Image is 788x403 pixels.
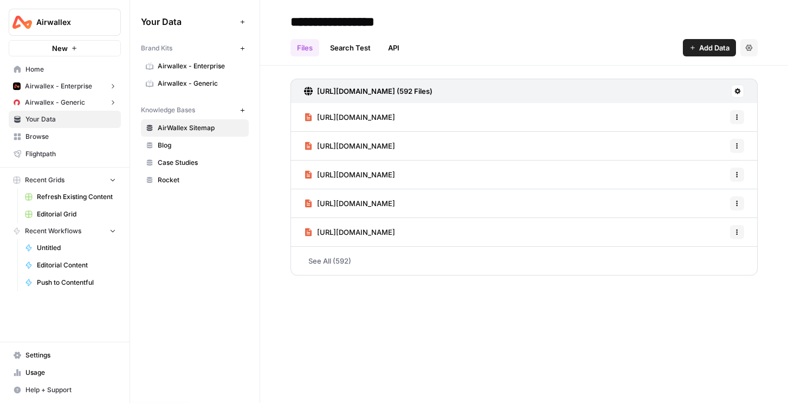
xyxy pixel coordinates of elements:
a: Home [9,61,121,78]
a: Airwallex - Generic [141,75,249,92]
span: New [52,43,68,54]
button: New [9,40,121,56]
a: Push to Contentful [20,274,121,291]
a: Case Studies [141,154,249,171]
span: [URL][DOMAIN_NAME] [317,227,395,238]
img: psuvf5iw751v0ng144jc8469gioz [13,99,21,106]
button: Help + Support [9,381,121,399]
span: [URL][DOMAIN_NAME] [317,198,395,209]
span: [URL][DOMAIN_NAME] [317,169,395,180]
a: Editorial Grid [20,206,121,223]
a: Usage [9,364,121,381]
span: Push to Contentful [37,278,116,287]
a: Settings [9,347,121,364]
span: Your Data [25,114,116,124]
span: Help + Support [25,385,116,395]
a: [URL][DOMAIN_NAME] (592 Files) [304,79,432,103]
a: API [382,39,406,56]
button: Add Data [683,39,736,56]
span: Knowledge Bases [141,105,195,115]
span: Editorial Grid [37,209,116,219]
span: Recent Workflows [25,226,81,236]
span: Blog [158,140,244,150]
h3: [URL][DOMAIN_NAME] (592 Files) [317,86,432,97]
span: Home [25,65,116,74]
span: [URL][DOMAIN_NAME] [317,112,395,123]
span: Recent Grids [25,175,64,185]
span: Untitled [37,243,116,253]
a: [URL][DOMAIN_NAME] [304,103,395,131]
a: [URL][DOMAIN_NAME] [304,189,395,218]
button: Recent Workflows [9,223,121,239]
span: Airwallex - Generic [158,79,244,88]
span: [URL][DOMAIN_NAME] [317,140,395,151]
a: See All (592) [290,247,758,275]
a: Files [290,39,319,56]
span: Airwallex - Enterprise [25,81,92,91]
a: AirWallex Sitemap [141,119,249,137]
span: Editorial Content [37,260,116,270]
a: Browse [9,128,121,145]
a: Editorial Content [20,257,121,274]
button: Airwallex - Enterprise [9,78,121,94]
span: Settings [25,350,116,360]
a: [URL][DOMAIN_NAME] [304,218,395,246]
a: [URL][DOMAIN_NAME] [304,161,395,189]
a: Rocket [141,171,249,189]
span: Refresh Existing Content [37,192,116,202]
button: Workspace: Airwallex [9,9,121,36]
img: Airwallex Logo [12,12,32,32]
a: Blog [141,137,249,154]
span: Your Data [141,15,236,28]
a: Untitled [20,239,121,257]
span: Case Studies [158,158,244,168]
span: Flightpath [25,149,116,159]
button: Airwallex - Generic [9,94,121,111]
span: Airwallex [36,17,102,28]
a: Flightpath [9,145,121,163]
span: Brand Kits [141,43,172,53]
a: Search Test [324,39,377,56]
span: Usage [25,368,116,378]
span: Rocket [158,175,244,185]
span: Browse [25,132,116,142]
img: lwa1ff0noqwrdp5hunhziej8d536 [13,82,21,90]
button: Recent Grids [9,172,121,188]
span: Add Data [699,42,729,53]
a: Airwallex - Enterprise [141,57,249,75]
a: Refresh Existing Content [20,188,121,206]
span: AirWallex Sitemap [158,123,244,133]
a: Your Data [9,111,121,128]
span: Airwallex - Enterprise [158,61,244,71]
a: [URL][DOMAIN_NAME] [304,132,395,160]
span: Airwallex - Generic [25,98,85,107]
